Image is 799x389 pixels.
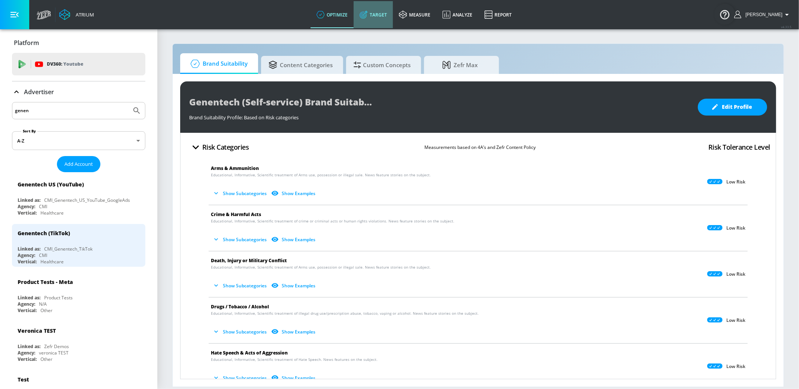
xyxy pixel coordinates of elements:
div: Vertical: [18,258,37,265]
button: Add Account [57,156,100,172]
span: Crime & Harmful Acts [211,211,261,218]
div: DV360: Youtube [12,53,145,75]
div: Linked as: [18,197,40,203]
p: Low Risk [726,363,745,369]
span: login as: casey.cohen@zefr.com [742,12,783,17]
span: Educational, Informative, Scientific treatment of Hate Speech. News features on the subject. [211,357,378,362]
input: Search by name [15,106,128,116]
p: Low Risk [726,225,745,231]
p: Low Risk [726,317,745,323]
div: CMI_Genentech_US_YouTube_GoogleAds [44,197,130,203]
p: Measurements based on 4A’s and Zefr Content Policy [424,143,536,151]
p: Advertiser [24,88,54,96]
div: Atrium [73,11,94,18]
button: Show Examples [270,326,318,338]
button: Show Subcategories [211,233,270,246]
div: Agency: [18,350,35,356]
div: CMI [39,252,47,258]
div: Other [40,307,52,314]
button: [PERSON_NAME] [734,10,792,19]
div: Product Tests - MetaLinked as:Product TestsAgency:N/AVertical:Other [12,273,145,315]
button: Show Subcategories [211,279,270,292]
button: Open Resource Center [714,4,735,25]
button: Show Examples [270,233,318,246]
span: Arms & Ammunition [211,165,259,171]
div: veronica TEST [39,350,69,356]
div: Product Tests - Meta [18,278,73,285]
button: Show Examples [270,372,318,384]
a: optimize [311,1,354,28]
div: Vertical: [18,307,37,314]
div: Veronica TESTLinked as:Zefr DemosAgency:veronica TESTVertical:Other [12,321,145,364]
span: Educational, Informative, Scientific treatment of illegal drug use/prescription abuse, tobacco, v... [211,311,479,316]
div: Genentech US (YouTube)Linked as:CMI_Genentech_US_YouTube_GoogleAdsAgency:CMIVertical:Healthcare [12,175,145,218]
button: Show Examples [270,279,318,292]
button: Risk Categories [186,138,252,156]
button: Show Subcategories [211,187,270,200]
div: Genentech US (YouTube) [18,181,84,188]
div: Linked as: [18,246,40,252]
div: Agency: [18,301,35,307]
span: Brand Suitability [188,55,248,73]
p: Platform [14,39,39,47]
div: Test [18,376,29,383]
div: Genentech (TikTok)Linked as:CMI_Genentech_TikTokAgency:CMIVertical:Healthcare [12,224,145,267]
div: Veronica TEST [18,327,56,334]
button: Submit Search [128,102,145,119]
span: Custom Concepts [354,56,411,74]
h4: Risk Tolerance Level [708,142,770,152]
span: Educational, Informative, Scientific treatment of crime or criminal acts or human rights violatio... [211,218,454,224]
div: Linked as: [18,343,40,350]
span: Educational, Informative, Scientific treatment of Arms use, possession or illegal sale. News feat... [211,172,431,178]
button: Show Examples [270,187,318,200]
p: DV360: [47,60,83,68]
div: Other [40,356,52,362]
div: Agency: [18,203,35,210]
div: Genentech (TikTok) [18,230,70,237]
h4: Risk Categories [202,142,249,152]
div: N/A [39,301,47,307]
span: Educational, Informative, Scientific treatment of Arms use, possession or illegal sale. News feat... [211,264,431,270]
span: Edit Profile [713,102,752,112]
button: Show Subcategories [211,372,270,384]
p: Youtube [63,60,83,68]
a: Atrium [59,9,94,20]
span: v 4.33.5 [781,25,792,29]
button: Edit Profile [698,99,767,116]
div: CMI_Genentech_TikTok [44,246,93,252]
div: Product Tests [44,294,73,301]
div: Vertical: [18,356,37,362]
div: Healthcare [40,258,64,265]
div: Linked as: [18,294,40,301]
div: Healthcare [40,210,64,216]
span: Content Categories [269,56,333,74]
div: Agency: [18,252,35,258]
div: Vertical: [18,210,37,216]
label: Sort By [21,129,37,134]
p: Low Risk [726,179,745,185]
a: Analyze [436,1,478,28]
div: Brand Suitability Profile: Based on Risk categories [189,110,690,121]
span: Zefr Max [432,56,488,74]
span: Death, Injury or Military Conflict [211,257,287,264]
div: CMI [39,203,47,210]
div: Zefr Demos [44,343,69,350]
button: Show Subcategories [211,326,270,338]
div: Platform [12,32,145,53]
div: A-Z [12,131,145,150]
div: Advertiser [12,81,145,102]
span: Drugs / Tobacco / Alcohol [211,303,269,310]
p: Low Risk [726,271,745,277]
span: Add Account [64,160,93,168]
a: measure [393,1,436,28]
a: Report [478,1,518,28]
a: Target [354,1,393,28]
span: Hate Speech & Acts of Aggression [211,350,288,356]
